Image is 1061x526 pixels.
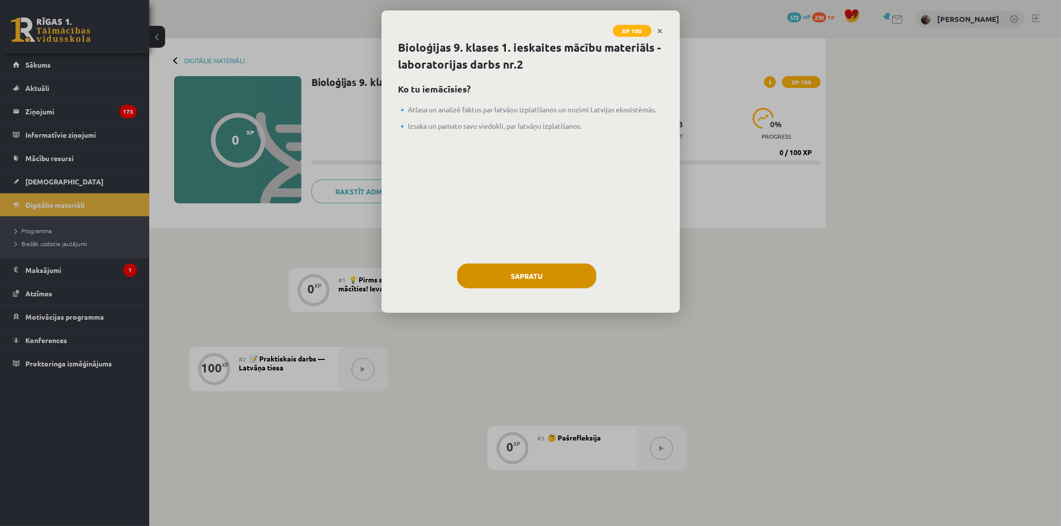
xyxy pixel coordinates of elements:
h2: Ko tu iemācīsies? [398,82,663,95]
span: XP 100 [613,25,652,37]
button: Sapratu [457,263,596,288]
h1: Bioloģijas 9. klases 1. ieskaites mācību materiāls - laboratorijas darbs nr.2 [398,39,663,73]
p: 🔹 Atlasa un analizē faktus par latvāņu izplatīšanos un nozīmi Latvijas ekosistēmās. [398,104,663,115]
a: Close [652,21,669,41]
p: 🔹 Izsaka un pamato savu viedokli, par latvāņu izplatīšanos. [398,121,663,131]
